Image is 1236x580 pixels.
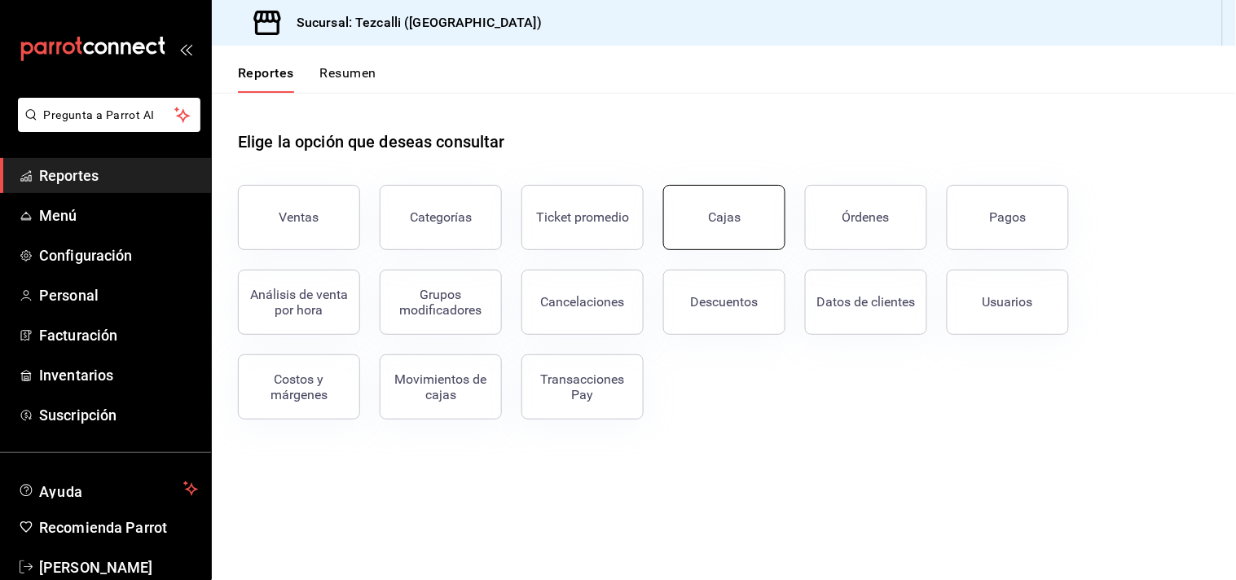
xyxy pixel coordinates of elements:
[39,556,198,578] span: [PERSON_NAME]
[39,204,198,226] span: Menú
[238,130,505,154] h1: Elige la opción que deseas consultar
[521,185,644,250] button: Ticket promedio
[805,185,927,250] button: Órdenes
[817,294,916,310] div: Datos de clientes
[947,185,1069,250] button: Pagos
[279,209,319,225] div: Ventas
[249,371,350,402] div: Costos y márgenes
[390,371,491,402] div: Movimientos de cajas
[983,294,1033,310] div: Usuarios
[284,13,542,33] h3: Sucursal: Tezcalli ([GEOGRAPHIC_DATA])
[805,270,927,335] button: Datos de clientes
[18,98,200,132] button: Pregunta a Parrot AI
[238,270,360,335] button: Análisis de venta por hora
[39,516,198,538] span: Recomienda Parrot
[390,287,491,318] div: Grupos modificadores
[249,287,350,318] div: Análisis de venta por hora
[238,65,376,93] div: navigation tabs
[39,404,198,426] span: Suscripción
[179,42,192,55] button: open_drawer_menu
[380,270,502,335] button: Grupos modificadores
[410,209,472,225] div: Categorías
[44,107,175,124] span: Pregunta a Parrot AI
[238,354,360,420] button: Costos y márgenes
[238,65,294,93] button: Reportes
[238,185,360,250] button: Ventas
[541,294,625,310] div: Cancelaciones
[663,270,785,335] button: Descuentos
[842,209,890,225] div: Órdenes
[521,270,644,335] button: Cancelaciones
[39,165,198,187] span: Reportes
[39,284,198,306] span: Personal
[532,371,633,402] div: Transacciones Pay
[663,185,785,250] button: Cajas
[39,324,198,346] span: Facturación
[11,118,200,135] a: Pregunta a Parrot AI
[536,209,629,225] div: Ticket promedio
[990,209,1027,225] div: Pagos
[947,270,1069,335] button: Usuarios
[691,294,759,310] div: Descuentos
[39,244,198,266] span: Configuración
[320,65,376,93] button: Resumen
[39,479,177,499] span: Ayuda
[708,209,741,225] div: Cajas
[380,354,502,420] button: Movimientos de cajas
[521,354,644,420] button: Transacciones Pay
[39,364,198,386] span: Inventarios
[380,185,502,250] button: Categorías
